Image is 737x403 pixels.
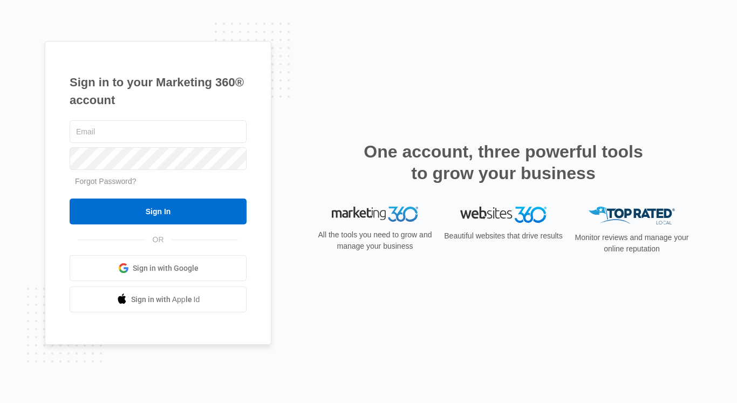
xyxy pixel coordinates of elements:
[332,207,418,222] img: Marketing 360
[589,207,675,224] img: Top Rated Local
[70,120,247,143] input: Email
[443,230,564,242] p: Beautiful websites that drive results
[315,229,435,252] p: All the tools you need to grow and manage your business
[131,294,200,305] span: Sign in with Apple Id
[70,73,247,109] h1: Sign in to your Marketing 360® account
[70,255,247,281] a: Sign in with Google
[360,141,646,184] h2: One account, three powerful tools to grow your business
[145,234,172,245] span: OR
[133,263,199,274] span: Sign in with Google
[571,232,692,255] p: Monitor reviews and manage your online reputation
[460,207,547,222] img: Websites 360
[75,177,137,186] a: Forgot Password?
[70,199,247,224] input: Sign In
[70,286,247,312] a: Sign in with Apple Id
